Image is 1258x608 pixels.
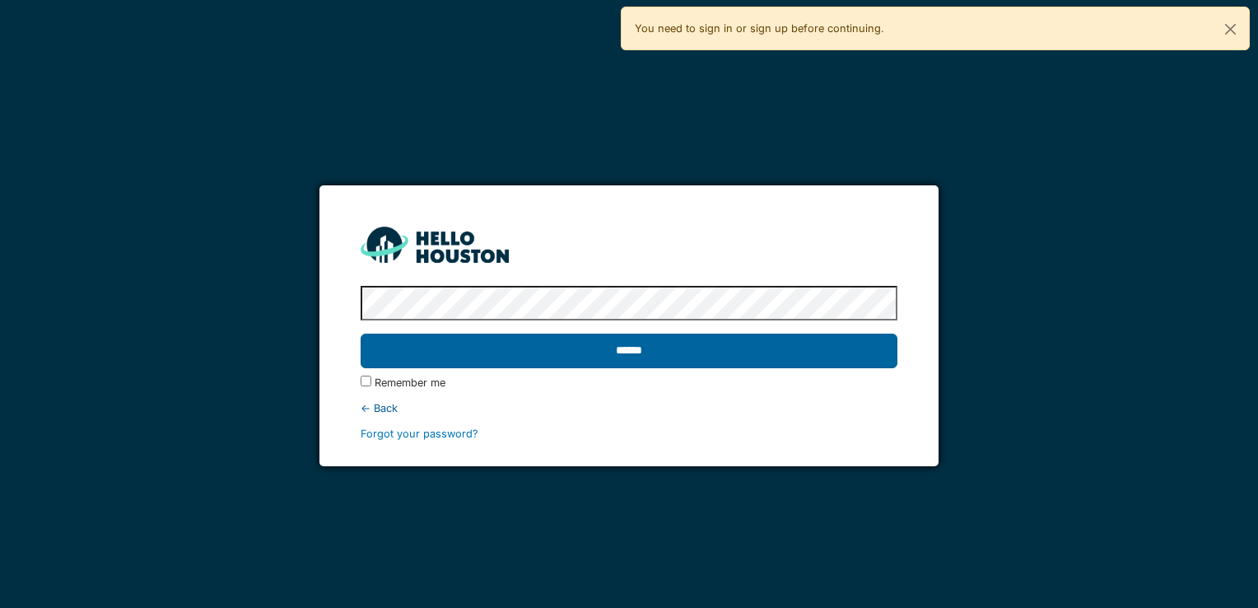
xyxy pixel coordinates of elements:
label: Remember me [375,375,445,391]
div: ← Back [361,400,897,416]
a: Forgot your password? [361,428,478,440]
button: Close [1212,7,1249,51]
div: You need to sign in or sign up before continuing. [621,7,1250,50]
img: HH_line-BYnF2_Hg.png [361,227,509,262]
